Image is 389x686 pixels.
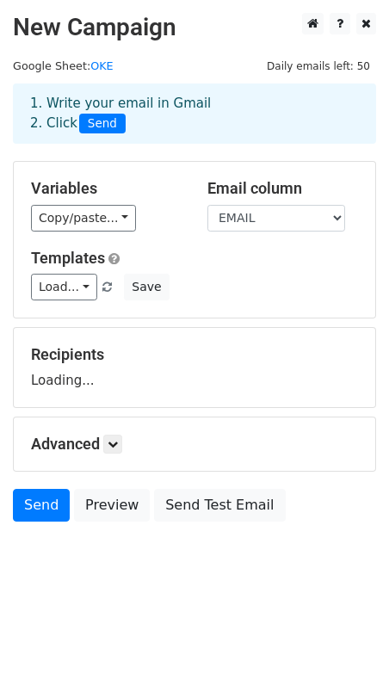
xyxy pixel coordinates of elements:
[31,274,97,300] a: Load...
[207,179,358,198] h5: Email column
[154,489,285,522] a: Send Test Email
[31,345,358,364] h5: Recipients
[13,13,376,42] h2: New Campaign
[79,114,126,134] span: Send
[90,59,113,72] a: OKE
[13,59,114,72] small: Google Sheet:
[31,205,136,232] a: Copy/paste...
[124,274,169,300] button: Save
[31,435,358,454] h5: Advanced
[74,489,150,522] a: Preview
[17,94,372,133] div: 1. Write your email in Gmail 2. Click
[31,345,358,390] div: Loading...
[261,57,376,76] span: Daily emails left: 50
[31,249,105,267] a: Templates
[261,59,376,72] a: Daily emails left: 50
[31,179,182,198] h5: Variables
[13,489,70,522] a: Send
